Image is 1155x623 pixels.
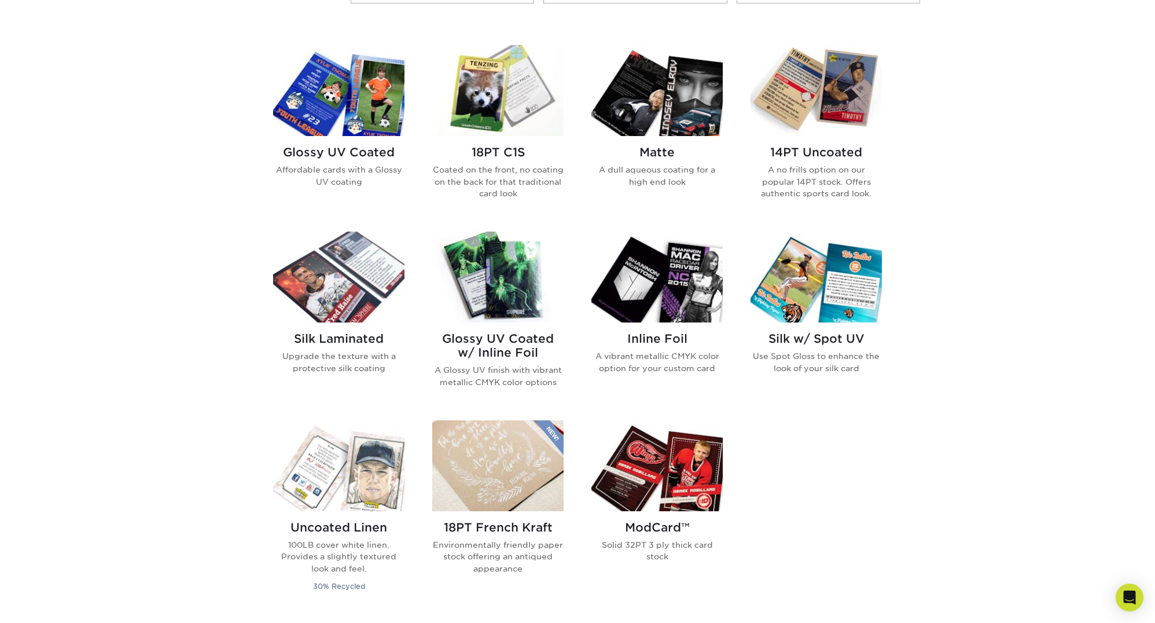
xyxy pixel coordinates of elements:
[273,350,404,374] p: Upgrade the texture with a protective silk coating
[273,145,404,159] h2: Glossy UV Coated
[432,232,564,323] img: Glossy UV Coated w/ Inline Foil Trading Cards
[591,332,723,346] h2: Inline Foil
[751,45,882,218] a: 14PT Uncoated Trading Cards 14PT Uncoated A no frills option on our popular 14PT stock. Offers au...
[432,164,564,199] p: Coated on the front, no coating on the back for that traditional card look
[751,232,882,406] a: Silk w/ Spot UV Trading Cards Silk w/ Spot UV Use Spot Gloss to enhance the look of your silk card
[432,521,564,534] h2: 18PT French Kraft
[432,420,564,607] a: 18PT French Kraft Trading Cards 18PT French Kraft Environmentally friendly paper stock offering a...
[591,45,723,136] img: Matte Trading Cards
[751,232,882,323] img: Silk w/ Spot UV Trading Cards
[591,164,723,188] p: A dull aqueous coating for a high end look
[313,582,365,591] small: 30% Recycled
[751,45,882,136] img: 14PT Uncoated Trading Cards
[273,539,404,574] p: 100LB cover white linen. Provides a slightly textured look and feel.
[591,232,723,406] a: Inline Foil Trading Cards Inline Foil A vibrant metallic CMYK color option for your custom card
[591,420,723,511] img: ModCard™ Trading Cards
[273,232,404,323] img: Silk Laminated Trading Cards
[432,539,564,574] p: Environmentally friendly paper stock offering an antiqued appearance
[432,364,564,388] p: A Glossy UV finish with vibrant metallic CMYK color options
[432,232,564,406] a: Glossy UV Coated w/ Inline Foil Trading Cards Glossy UV Coated w/ Inline Foil A Glossy UV finish ...
[273,332,404,346] h2: Silk Laminated
[591,145,723,159] h2: Matte
[432,145,564,159] h2: 18PT C1S
[751,164,882,199] p: A no frills option on our popular 14PT stock. Offers authentic sports card look.
[591,45,723,218] a: Matte Trading Cards Matte A dull aqueous coating for a high end look
[751,350,882,374] p: Use Spot Gloss to enhance the look of your silk card
[432,45,564,136] img: 18PT C1S Trading Cards
[591,521,723,534] h2: ModCard™
[432,332,564,360] h2: Glossy UV Coated w/ Inline Foil
[1116,584,1143,611] div: Open Intercom Messenger
[591,420,723,607] a: ModCard™ Trading Cards ModCard™ Solid 32PT 3 ply thick card stock
[273,420,404,511] img: Uncoated Linen Trading Cards
[751,332,882,346] h2: Silk w/ Spot UV
[273,45,404,218] a: Glossy UV Coated Trading Cards Glossy UV Coated Affordable cards with a Glossy UV coating
[591,232,723,323] img: Inline Foil Trading Cards
[273,164,404,188] p: Affordable cards with a Glossy UV coating
[591,539,723,563] p: Solid 32PT 3 ply thick card stock
[432,45,564,218] a: 18PT C1S Trading Cards 18PT C1S Coated on the front, no coating on the back for that traditional ...
[535,420,564,455] img: New Product
[751,145,882,159] h2: 14PT Uncoated
[273,232,404,406] a: Silk Laminated Trading Cards Silk Laminated Upgrade the texture with a protective silk coating
[432,420,564,511] img: 18PT French Kraft Trading Cards
[273,45,404,136] img: Glossy UV Coated Trading Cards
[273,420,404,607] a: Uncoated Linen Trading Cards Uncoated Linen 100LB cover white linen. Provides a slightly textured...
[273,521,404,534] h2: Uncoated Linen
[591,350,723,374] p: A vibrant metallic CMYK color option for your custom card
